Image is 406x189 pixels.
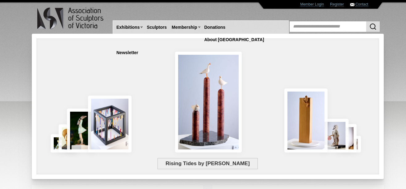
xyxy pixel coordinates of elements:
[284,88,328,152] img: Little Frog. Big Climb
[169,22,199,33] a: Membership
[355,2,368,7] a: Contact
[114,22,142,33] a: Exhibitions
[88,96,132,152] img: Misaligned
[202,34,267,45] a: About [GEOGRAPHIC_DATA]
[300,2,324,7] a: Member Login
[350,3,354,6] img: Contact ASV
[320,119,349,152] img: Let There Be Light
[144,22,169,33] a: Sculptors
[175,52,242,152] img: Rising Tides
[114,47,141,58] a: Newsletter
[202,22,228,33] a: Donations
[330,2,344,7] a: Register
[157,158,258,169] span: Rising Tides by [PERSON_NAME]
[369,23,377,30] img: Search
[37,6,105,31] img: logo.png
